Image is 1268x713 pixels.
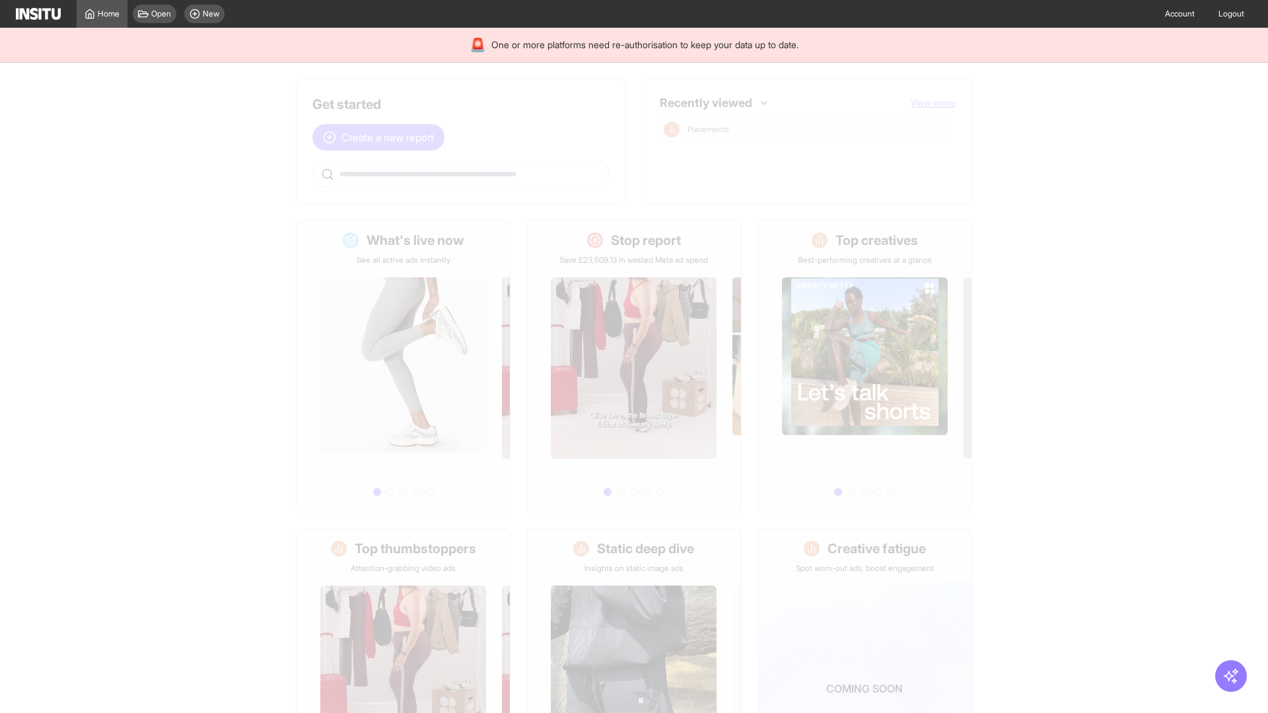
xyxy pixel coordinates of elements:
span: Open [151,9,171,19]
span: New [203,9,219,19]
span: Home [98,9,120,19]
img: Logo [16,8,61,20]
span: One or more platforms need re-authorisation to keep your data up to date. [491,38,798,51]
div: 🚨 [470,36,486,54]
